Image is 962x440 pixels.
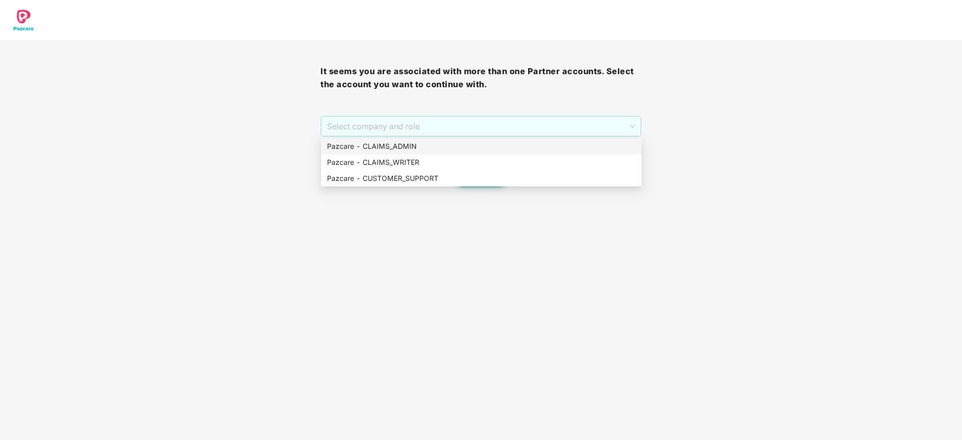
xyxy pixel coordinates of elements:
span: Select company and role [327,117,634,136]
div: Pazcare - CLAIMS_WRITER [321,154,642,170]
h3: It seems you are associated with more than one Partner accounts. Select the account you want to c... [320,65,641,91]
div: Pazcare - CLAIMS_ADMIN [327,141,635,152]
div: Pazcare - CLAIMS_WRITER [327,157,635,168]
div: Pazcare - CUSTOMER_SUPPORT [321,170,642,186]
div: Pazcare - CUSTOMER_SUPPORT [327,173,635,184]
div: Pazcare - CLAIMS_ADMIN [321,138,642,154]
